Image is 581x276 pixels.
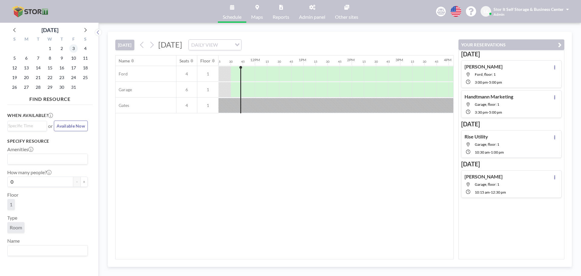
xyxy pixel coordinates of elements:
[464,174,503,180] h4: [PERSON_NAME]
[273,15,289,19] span: Reports
[176,103,197,108] span: 4
[176,71,197,77] span: 4
[475,110,488,115] span: 3:30 PM
[57,54,66,62] span: Thursday, October 9, 2025
[464,64,503,70] h4: [PERSON_NAME]
[435,60,438,64] div: 45
[265,60,269,64] div: 15
[386,60,390,64] div: 45
[22,73,31,82] span: Monday, October 20, 2025
[220,41,231,49] input: Search for option
[34,64,42,72] span: Tuesday, October 14, 2025
[10,224,22,231] span: Room
[179,58,189,64] div: Seats
[190,41,219,49] span: DAILY VIEW
[10,54,19,62] span: Sunday, October 5, 2025
[475,142,499,147] span: Garage, floor: 1
[475,80,488,85] span: 3:00 PM
[116,103,129,108] span: Gates
[34,83,42,91] span: Tuesday, October 28, 2025
[81,44,90,53] span: Saturday, October 4, 2025
[241,60,245,64] div: 45
[490,150,491,155] span: -
[56,36,67,44] div: T
[69,73,78,82] span: Friday, October 24, 2025
[32,36,44,44] div: T
[461,120,562,128] h3: [DATE]
[494,12,504,17] span: Admin
[217,60,221,64] div: 15
[489,110,502,115] span: 5:00 PM
[8,154,87,164] div: Search for option
[7,192,18,198] label: Floor
[488,80,489,85] span: -
[57,123,85,128] span: Available Now
[34,54,42,62] span: Tuesday, October 7, 2025
[81,64,90,72] span: Saturday, October 18, 2025
[176,87,197,92] span: 6
[46,73,54,82] span: Wednesday, October 22, 2025
[79,36,91,44] div: S
[347,58,355,62] div: 2PM
[67,36,79,44] div: F
[10,64,19,72] span: Sunday, October 12, 2025
[251,15,263,19] span: Maps
[46,83,54,91] span: Wednesday, October 29, 2025
[10,201,12,208] span: 1
[461,50,562,58] h3: [DATE]
[57,83,66,91] span: Thursday, October 30, 2025
[7,215,17,221] label: Type
[57,73,66,82] span: Thursday, October 23, 2025
[9,36,21,44] div: S
[69,54,78,62] span: Friday, October 10, 2025
[80,177,88,187] button: +
[7,146,33,152] label: Amenities
[54,121,88,131] button: Available Now
[115,40,134,50] button: [DATE]
[299,15,325,19] span: Admin panel
[10,5,51,18] img: organization-logo
[335,15,358,19] span: Other sites
[46,54,54,62] span: Wednesday, October 8, 2025
[57,44,66,53] span: Thursday, October 2, 2025
[116,71,128,77] span: Ford
[8,247,84,254] input: Search for option
[46,44,54,53] span: Wednesday, October 1, 2025
[423,60,426,64] div: 30
[444,58,451,62] div: 4PM
[491,150,504,155] span: 1:00 PM
[81,54,90,62] span: Saturday, October 11, 2025
[411,60,414,64] div: 15
[22,64,31,72] span: Monday, October 13, 2025
[490,190,491,195] span: -
[10,83,19,91] span: Sunday, October 26, 2025
[48,123,53,129] span: or
[223,15,241,19] span: Schedule
[475,182,499,187] span: Garage, floor: 1
[475,72,496,77] span: Ford, floor: 1
[69,44,78,53] span: Friday, October 3, 2025
[73,177,80,187] button: -
[69,64,78,72] span: Friday, October 17, 2025
[229,60,233,64] div: 30
[7,94,93,102] h4: FIND RESOURCE
[41,26,58,34] div: [DATE]
[34,73,42,82] span: Tuesday, October 21, 2025
[57,64,66,72] span: Thursday, October 16, 2025
[475,190,490,195] span: 10:15 AM
[81,73,90,82] span: Saturday, October 25, 2025
[277,60,281,64] div: 30
[362,60,366,64] div: 15
[396,58,403,62] div: 3PM
[290,60,293,64] div: 45
[158,40,182,49] span: [DATE]
[489,80,502,85] span: 5:00 PM
[483,9,489,14] span: S&
[491,190,506,195] span: 12:30 PM
[22,54,31,62] span: Monday, October 6, 2025
[475,102,499,107] span: Garage, floor: 1
[44,36,56,44] div: W
[338,60,342,64] div: 45
[494,7,564,12] span: Stor It Self Storage & Business Center
[7,169,51,175] label: How many people?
